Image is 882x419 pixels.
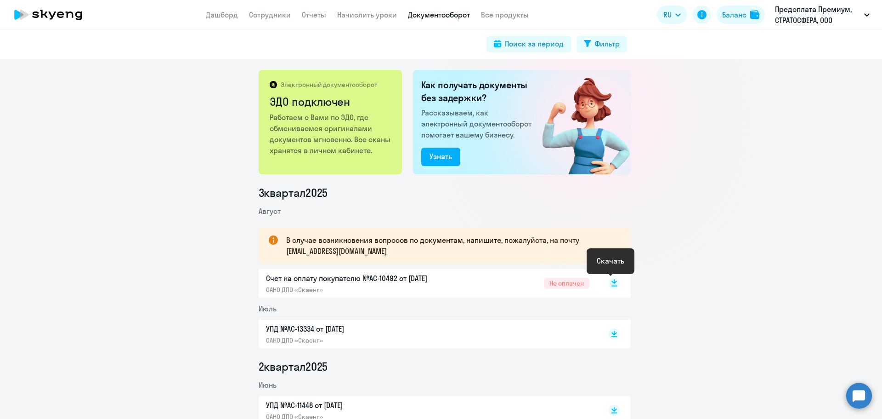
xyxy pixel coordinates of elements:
[259,304,277,313] span: Июль
[266,336,459,344] p: ОАНО ДПО «Скаенг»
[266,273,589,294] a: Счет на оплату покупателю №AC-10492 от [DATE]ОАНО ДПО «Скаенг»Не оплачен
[337,10,397,19] a: Начислить уроки
[259,359,631,374] li: 2 квартал 2025
[266,323,459,334] p: УПД №AC-13334 от [DATE]
[597,255,624,266] div: Скачать
[775,4,860,26] p: Предоплата Премиум, СТРАТОСФЕРА, ООО
[259,207,281,216] span: Август
[206,10,238,19] a: Дашборд
[750,10,759,19] img: balance
[421,148,460,166] button: Узнать
[657,6,687,24] button: RU
[266,273,459,284] p: Счет на оплату покупателю №AC-10492 от [DATE]
[722,9,746,20] div: Баланс
[249,10,291,19] a: Сотрудники
[286,235,614,257] p: В случае возникновения вопросов по документам, напишите, пожалуйста, на почту [EMAIL_ADDRESS][DOM...
[527,70,631,174] img: connected
[266,323,589,344] a: УПД №AC-13334 от [DATE]ОАНО ДПО «Скаенг»
[717,6,765,24] button: Балансbalance
[259,185,631,200] li: 3 квартал 2025
[595,38,620,49] div: Фильтр
[544,278,589,289] span: Не оплачен
[266,286,459,294] p: ОАНО ДПО «Скаенг»
[505,38,564,49] div: Поиск за период
[421,79,535,104] h2: Как получать документы без задержки?
[486,36,571,52] button: Поиск за период
[408,10,470,19] a: Документооборот
[481,10,529,19] a: Все продукты
[270,112,392,156] p: Работаем с Вами по ЭДО, где обмениваемся оригиналами документов мгновенно. Все сканы хранятся в л...
[266,400,459,411] p: УПД №AC-11448 от [DATE]
[663,9,672,20] span: RU
[270,94,392,109] h2: ЭДО подключен
[421,107,535,140] p: Рассказываем, как электронный документооборот помогает вашему бизнесу.
[770,4,874,26] button: Предоплата Премиум, СТРАТОСФЕРА, ООО
[281,80,377,89] p: Электронный документооборот
[259,380,277,390] span: Июнь
[430,151,452,162] div: Узнать
[302,10,326,19] a: Отчеты
[577,36,627,52] button: Фильтр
